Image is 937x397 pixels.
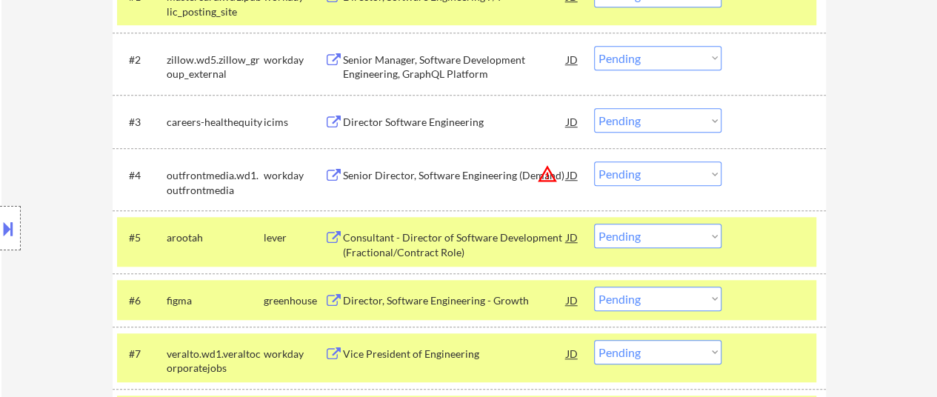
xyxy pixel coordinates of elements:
div: #2 [129,53,155,67]
div: Senior Director, Software Engineering (Demand) [343,168,567,183]
button: warning_amber [537,164,558,184]
div: lever [264,230,324,245]
div: Senior Manager, Software Development Engineering, GraphQL Platform [343,53,567,81]
div: JD [565,287,580,313]
div: Director, Software Engineering - Growth [343,293,567,308]
div: workday [264,168,324,183]
div: JD [565,224,580,250]
div: zillow.wd5.zillow_group_external [167,53,264,81]
div: JD [565,46,580,73]
div: Vice President of Engineering [343,347,567,361]
div: JD [565,340,580,367]
div: greenhouse [264,293,324,308]
div: JD [565,161,580,188]
div: Consultant - Director of Software Development (Fractional/Contract Role) [343,230,567,259]
div: JD [565,108,580,135]
div: workday [264,347,324,361]
div: Director Software Engineering [343,115,567,130]
div: icims [264,115,324,130]
div: workday [264,53,324,67]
